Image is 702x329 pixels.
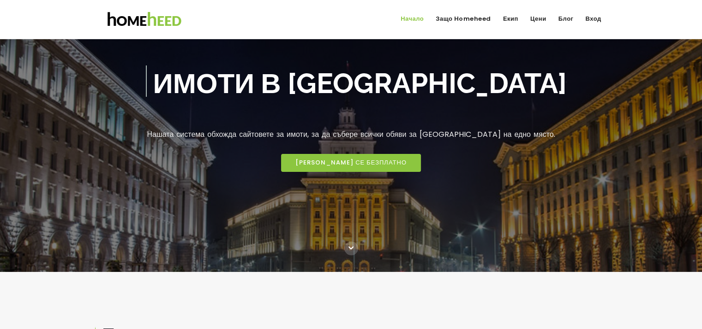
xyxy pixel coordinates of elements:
span: [PERSON_NAME] се БЕЗПЛАТНО [295,159,407,167]
img: Homeheed logo [95,7,193,31]
a: Защо Homeheed [432,12,495,27]
a: [PERSON_NAME] се БЕЗПЛАТНО [281,154,421,172]
span: имоти в [GEOGRAPHIC_DATA] [153,61,567,106]
a: Екип [499,12,522,27]
a: Начало [397,12,427,27]
a: Вход [582,12,605,27]
p: Нашата система обхожда сайтовете за имоти, за да събере всички обяви за [GEOGRAPHIC_DATA] на едно... [88,129,614,141]
a: Цени [527,12,550,27]
a: Блог [555,12,577,27]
